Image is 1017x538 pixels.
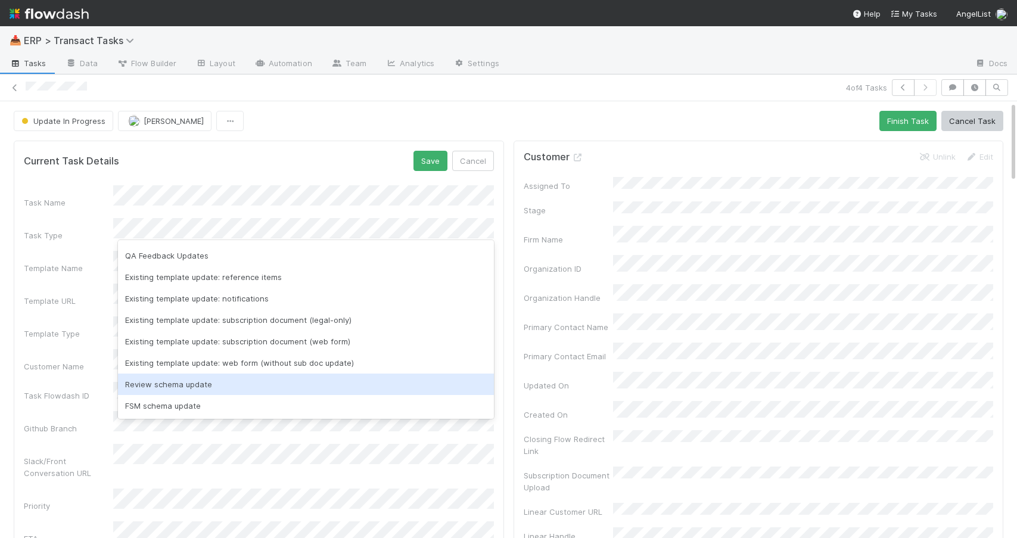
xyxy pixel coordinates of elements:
img: avatar_ef15843f-6fde-4057-917e-3fb236f438ca.png [996,8,1007,20]
div: Firm Name [524,234,613,245]
a: My Tasks [890,8,937,20]
a: Unlink [919,152,956,161]
img: avatar_ef15843f-6fde-4057-917e-3fb236f438ca.png [128,115,140,127]
span: 📥 [10,35,21,45]
button: [PERSON_NAME] [118,111,212,131]
div: Github Branch [24,422,113,434]
a: Layout [186,55,245,74]
div: Subscription Document Upload [524,469,613,493]
div: Task Name [24,197,113,209]
h5: Customer [524,151,584,163]
div: Stage [524,204,613,216]
button: Cancel [452,151,494,171]
button: Finish Task [879,111,937,131]
div: Task Type [24,229,113,241]
a: Edit [965,152,993,161]
span: Flow Builder [117,57,176,69]
div: Template Type [24,328,113,340]
div: Created On [524,409,613,421]
span: Update In Progress [19,116,105,126]
div: Existing template update: notifications [118,288,494,309]
a: Docs [965,55,1017,74]
span: [PERSON_NAME] [144,116,204,126]
div: Assigned To [524,180,613,192]
div: FSM schema update [118,395,494,416]
button: Cancel Task [941,111,1003,131]
div: Updated On [524,380,613,391]
div: QA Feedback Updates [118,245,494,266]
div: Existing template update: subscription document (web form) [118,331,494,352]
div: Organization ID [524,263,613,275]
span: ERP > Transact Tasks [24,35,140,46]
span: AngelList [956,9,991,18]
div: Template Name [24,262,113,274]
a: Settings [444,55,509,74]
div: Slack/Front Conversation URL [24,455,113,479]
span: My Tasks [890,9,937,18]
div: Template URL [24,295,113,307]
button: Update In Progress [14,111,113,131]
a: Automation [245,55,322,74]
div: Linear Customer URL [524,506,613,518]
div: Help [852,8,881,20]
div: Closing Flow Redirect Link [524,433,613,457]
span: Tasks [10,57,46,69]
div: Primary Contact Email [524,350,613,362]
h5: Current Task Details [24,156,119,167]
a: Flow Builder [107,55,186,74]
button: Save [413,151,447,171]
span: 4 of 4 Tasks [846,82,887,94]
div: Task Flowdash ID [24,390,113,402]
img: logo-inverted-e16ddd16eac7371096b0.svg [10,4,89,24]
div: Existing template update: web form (without sub doc update) [118,352,494,374]
div: Existing template update: subscription document (legal-only) [118,309,494,331]
div: Customer Name [24,360,113,372]
a: Team [322,55,376,74]
div: Existing template update: reference items [118,266,494,288]
div: Organization Handle [524,292,613,304]
div: Primary Contact Name [524,321,613,333]
div: Priority [24,500,113,512]
div: Review schema update [118,374,494,395]
a: Analytics [376,55,444,74]
a: Data [56,55,107,74]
